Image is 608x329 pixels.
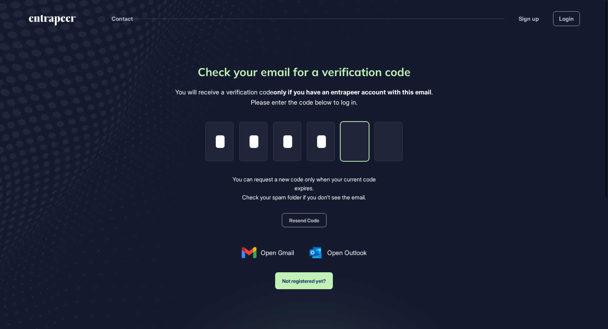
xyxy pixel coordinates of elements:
button: Resend Code [282,213,327,227]
div: You can request a new code only when your current code expires. Check your spam folder if you don... [223,175,386,202]
a: Open Outlook [308,247,367,258]
a: Sign up [519,14,539,23]
a: Not registered yet? [275,265,333,289]
a: Login [553,11,580,26]
div: Check your email for a verification code [198,63,411,80]
div: You will receive a verification code . Please enter the code below to log in. [175,87,433,108]
button: Not registered yet? [275,272,333,289]
span: Open Outlook [327,248,367,257]
a: Open Gmail [242,247,294,258]
b: only if you have an entrapeer account with this email [273,88,431,96]
a: entrapeer-logo [28,15,76,28]
button: Contact [112,14,133,23]
span: Open Gmail [261,248,294,257]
